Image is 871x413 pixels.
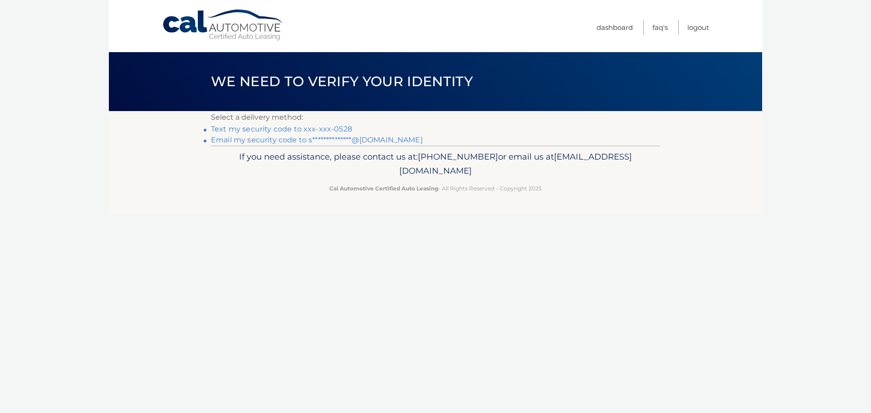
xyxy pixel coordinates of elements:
a: Dashboard [597,20,633,35]
p: - All Rights Reserved - Copyright 2025 [217,184,654,193]
strong: Cal Automotive Certified Auto Leasing [329,185,438,192]
p: Select a delivery method: [211,111,660,124]
a: Logout [687,20,709,35]
span: We need to verify your identity [211,73,473,90]
p: If you need assistance, please contact us at: or email us at [217,150,654,179]
a: FAQ's [652,20,668,35]
a: Text my security code to xxx-xxx-0528 [211,125,352,133]
span: [PHONE_NUMBER] [418,151,498,162]
a: Cal Automotive [162,9,284,41]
